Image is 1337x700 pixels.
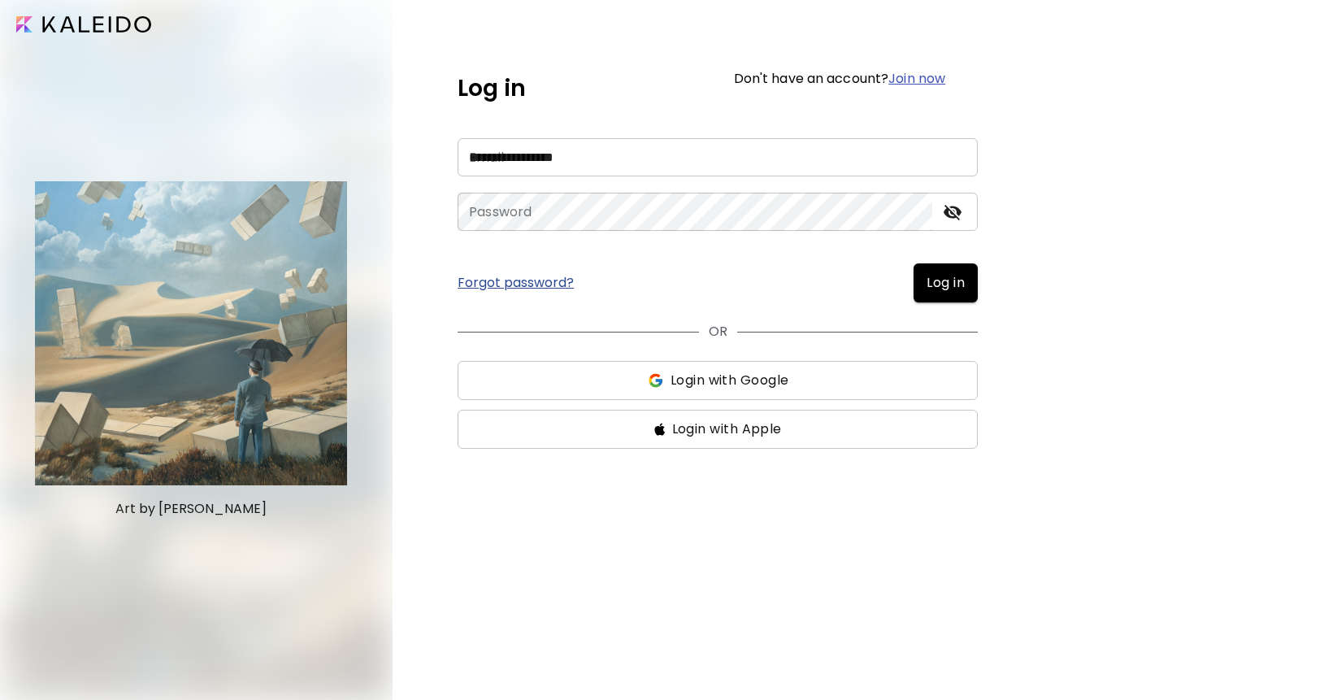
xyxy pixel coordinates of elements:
[458,72,526,106] h5: Log in
[939,198,966,226] button: toggle password visibility
[458,361,978,400] button: ssLogin with Google
[914,263,978,302] button: Log in
[458,410,978,449] button: ssLogin with Apple
[647,372,664,389] img: ss
[709,322,727,341] p: OR
[671,371,789,390] span: Login with Google
[654,423,666,436] img: ss
[888,69,945,88] a: Join now
[734,72,946,85] h6: Don't have an account?
[458,276,574,289] a: Forgot password?
[927,273,965,293] span: Log in
[672,420,782,439] span: Login with Apple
